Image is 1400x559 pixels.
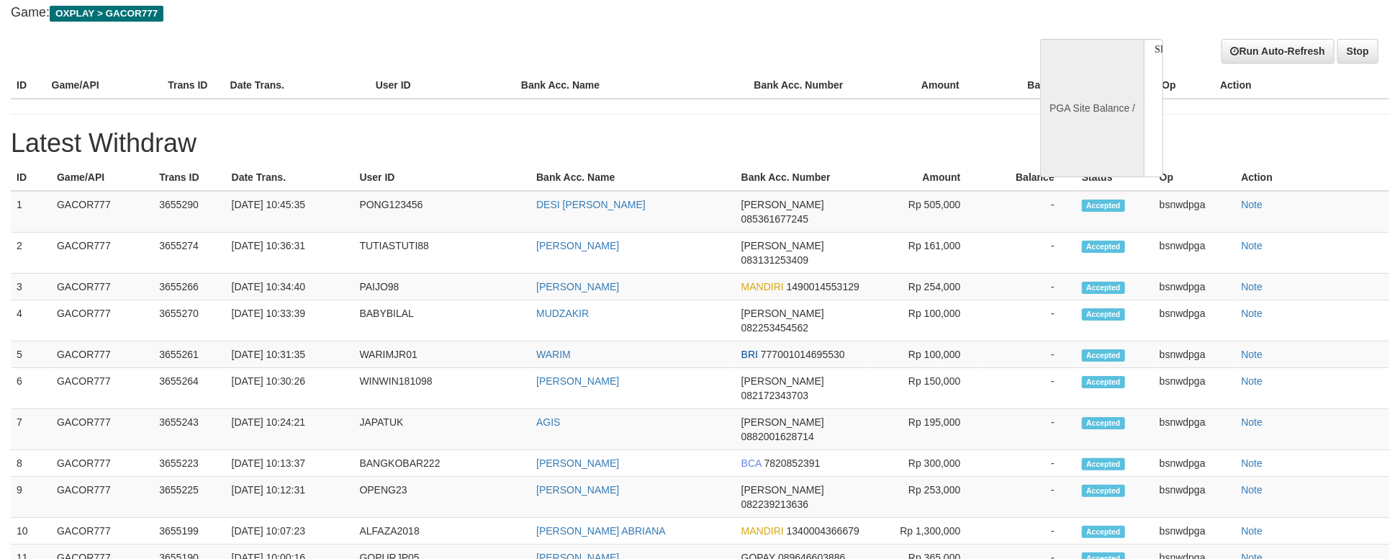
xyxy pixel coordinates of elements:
[536,308,589,319] a: MUDZAKIR
[1154,341,1236,368] td: bsnwdpga
[51,233,153,274] td: GACOR777
[982,341,1075,368] td: -
[982,233,1075,274] td: -
[1154,368,1236,409] td: bsnwdpga
[1082,200,1125,212] span: Accepted
[1082,376,1125,388] span: Accepted
[153,300,225,341] td: 3655270
[11,6,919,20] h4: Game:
[536,240,619,251] a: [PERSON_NAME]
[741,213,808,225] span: 085361677245
[353,300,530,341] td: BABYBILAL
[51,368,153,409] td: GACOR777
[11,72,46,99] th: ID
[353,274,530,300] td: PAIJO98
[1154,191,1236,233] td: bsnwdpga
[872,477,983,518] td: Rp 253,000
[1154,300,1236,341] td: bsnwdpga
[51,300,153,341] td: GACOR777
[982,274,1075,300] td: -
[741,525,784,537] span: MANDIRI
[153,191,225,233] td: 3655290
[536,281,619,292] a: [PERSON_NAME]
[1241,308,1263,319] a: Note
[1156,72,1214,99] th: Op
[872,341,983,368] td: Rp 100,000
[741,431,814,442] span: 0882001628714
[741,457,762,469] span: BCA
[741,322,808,334] span: 082253454562
[1241,484,1263,496] a: Note
[872,164,983,191] th: Amount
[11,450,51,477] td: 8
[46,72,163,99] th: Game/API
[872,518,983,545] td: Rp 1,300,000
[1040,39,1144,178] div: PGA Site Balance /
[741,240,824,251] span: [PERSON_NAME]
[226,274,354,300] td: [DATE] 10:34:40
[872,233,983,274] td: Rp 161,000
[153,274,225,300] td: 3655266
[51,164,153,191] th: Game/API
[982,300,1075,341] td: -
[11,164,51,191] th: ID
[787,525,859,537] span: 1340004366679
[536,199,646,210] a: DESI [PERSON_NAME]
[11,274,51,300] td: 3
[51,518,153,545] td: GACOR777
[153,233,225,274] td: 3655274
[11,233,51,274] td: 2
[872,450,983,477] td: Rp 300,000
[1241,349,1263,360] a: Note
[872,191,983,233] td: Rp 505,000
[353,477,530,518] td: OPENG23
[761,349,845,360] span: 777001014695530
[1082,485,1125,497] span: Accepted
[1154,477,1236,518] td: bsnwdpga
[1154,164,1236,191] th: Op
[370,72,515,99] th: User ID
[1241,457,1263,469] a: Note
[153,368,225,409] td: 3655264
[51,409,153,450] td: GACOR777
[764,457,821,469] span: 7820852391
[1076,164,1154,191] th: Status
[536,416,560,428] a: AGIS
[153,409,225,450] td: 3655243
[11,518,51,545] td: 10
[1082,349,1125,362] span: Accepted
[51,274,153,300] td: GACOR777
[1235,164,1389,191] th: Action
[741,349,758,360] span: BRI
[153,450,225,477] td: 3655223
[1221,39,1334,63] a: Run Auto-Refresh
[1241,375,1263,387] a: Note
[1241,416,1263,428] a: Note
[1082,308,1125,321] span: Accepted
[741,199,824,210] span: [PERSON_NAME]
[872,409,983,450] td: Rp 195,000
[226,477,354,518] td: [DATE] 10:12:31
[353,341,530,368] td: WARIMJR01
[536,457,619,469] a: [PERSON_NAME]
[1154,450,1236,477] td: bsnwdpga
[872,300,983,341] td: Rp 100,000
[741,254,808,266] span: 083131253409
[1082,417,1125,429] span: Accepted
[353,191,530,233] td: PONG123456
[51,477,153,518] td: GACOR777
[162,72,224,99] th: Trans ID
[1082,282,1125,294] span: Accepted
[1337,39,1378,63] a: Stop
[741,498,808,510] span: 082239213636
[872,368,983,409] td: Rp 150,000
[226,518,354,545] td: [DATE] 10:07:23
[1214,72,1389,99] th: Action
[153,341,225,368] td: 3655261
[226,409,354,450] td: [DATE] 10:24:21
[536,525,666,537] a: [PERSON_NAME] ABRIANA
[741,375,824,387] span: [PERSON_NAME]
[50,6,163,22] span: OXPLAY > GACOR777
[353,409,530,450] td: JAPATUK
[11,477,51,518] td: 9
